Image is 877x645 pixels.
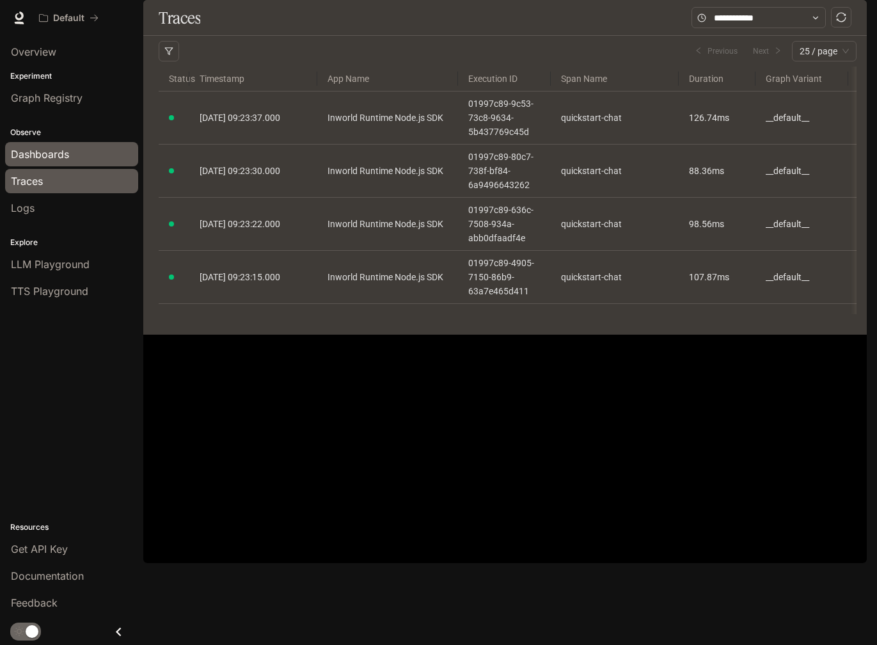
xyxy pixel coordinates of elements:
[689,270,745,284] article: 107.87 ms
[689,164,745,178] a: 88.36ms
[689,270,745,284] a: 107.87ms
[317,61,458,96] span: App Name
[328,217,448,231] a: Inworld Runtime Node.js SDK
[458,61,551,96] span: Execution ID
[766,270,838,284] a: __default__
[200,272,280,282] span: [DATE] 09:23:15.000
[766,217,838,231] a: __default__
[468,150,541,192] a: 01997c89-80c7-738f-bf84-6a9496643262
[328,111,448,125] a: Inworld Runtime Node.js SDK
[53,13,84,24] p: Default
[689,217,745,231] a: 98.56ms
[328,164,448,178] a: Inworld Runtime Node.js SDK
[189,61,317,96] span: Timestamp
[33,5,104,31] button: All workspaces
[766,111,838,125] a: __default__
[755,61,848,96] span: Graph Variant
[836,12,846,22] span: sync
[200,166,280,176] span: [DATE] 09:23:30.000
[561,111,668,125] a: quickstart-chat
[159,5,200,31] h1: Traces
[468,203,541,245] a: 01997c89-636c-7508-934a-abb0dfaadf4e
[689,217,745,231] article: 98.56 ms
[468,97,541,139] a: 01997c89-9c53-73c8-9634-5b437769c45d
[689,111,745,125] article: 126.74 ms
[159,61,189,96] span: Status
[200,164,307,178] a: [DATE] 09:23:30.000
[748,44,787,59] button: Nextright
[551,61,679,96] span: Span Name
[561,270,668,284] a: quickstart-chat
[468,256,541,298] a: 01997c89-4905-7150-86b9-63a7e465d411
[200,217,307,231] a: [DATE] 09:23:22.000
[690,44,743,59] button: leftPrevious
[200,219,280,229] span: [DATE] 09:23:22.000
[561,164,668,178] a: quickstart-chat
[689,164,745,178] article: 88.36 ms
[200,111,307,125] a: [DATE] 09:23:37.000
[679,61,755,96] span: Duration
[800,42,849,61] span: 25 / page
[328,270,448,284] a: Inworld Runtime Node.js SDK
[766,164,838,178] a: __default__
[689,111,745,125] a: 126.74ms
[200,113,280,123] span: [DATE] 09:23:37.000
[200,270,307,284] a: [DATE] 09:23:15.000
[561,217,668,231] a: quickstart-chat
